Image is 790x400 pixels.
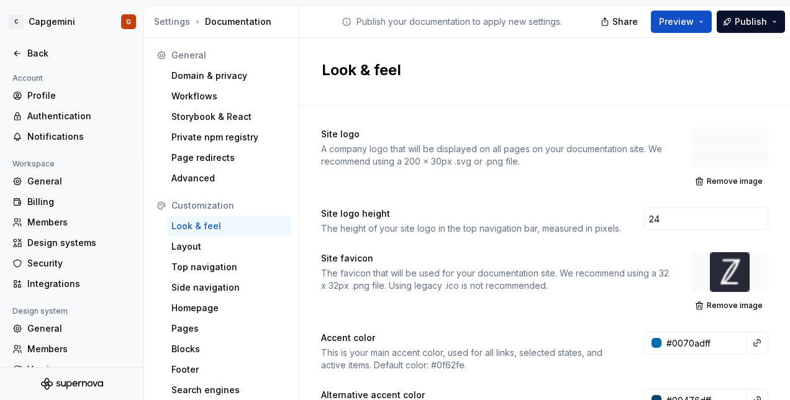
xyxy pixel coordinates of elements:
a: Workflows [166,86,291,106]
div: Side navigation [171,281,286,294]
div: Design system [7,304,73,319]
a: Integrations [7,274,136,294]
div: Members [27,216,131,229]
button: CCapgeminiG [2,8,141,35]
div: Profile [27,89,131,102]
a: General [7,171,136,191]
div: C [9,14,24,29]
input: e.g. #000000 [661,332,747,354]
div: Accent color [321,332,622,344]
div: Storybook & React [171,111,286,123]
div: Homepage [171,302,286,314]
div: Look & feel [171,220,286,232]
div: This is your main accent color, used for all links, selected states, and active items. Default co... [321,347,622,371]
a: Authentication [7,106,136,126]
span: Publish [735,16,767,28]
button: Preview [651,11,712,33]
a: Versions [7,360,136,380]
div: Documentation [154,16,294,28]
div: Design systems [27,237,131,249]
a: Pages [166,319,291,339]
div: Site favicon [321,252,669,265]
span: Remove image [707,301,763,311]
div: Blocks [171,343,286,355]
div: General [27,175,131,188]
div: Integrations [27,278,131,290]
button: Settings [154,16,190,28]
a: Page redirects [166,148,291,168]
div: Account [7,71,48,86]
div: Workflows [171,90,286,102]
button: Share [594,11,646,33]
a: Profile [7,86,136,106]
div: Members [27,343,131,355]
span: Share [612,16,638,28]
button: Remove image [691,297,768,314]
a: Blocks [166,339,291,359]
a: Members [7,339,136,359]
a: Advanced [166,168,291,188]
a: Homepage [166,298,291,318]
div: Domain & privacy [171,70,286,82]
div: Authentication [27,110,131,122]
div: Workspace [7,157,60,171]
div: Top navigation [171,261,286,273]
div: Private npm registry [171,131,286,143]
div: Capgemini [29,16,75,28]
div: Back [27,47,131,60]
button: Remove image [691,173,768,190]
a: Members [7,212,136,232]
a: Notifications [7,127,136,147]
a: Private npm registry [166,127,291,147]
a: General [7,319,136,339]
a: Layout [166,237,291,257]
input: 28 [644,207,768,230]
a: Search engines [166,380,291,400]
div: Footer [171,363,286,376]
div: Search engines [171,384,286,396]
a: Billing [7,192,136,212]
a: Back [7,43,136,63]
div: A company logo that will be displayed on all pages on your documentation site. We recommend using... [321,143,669,168]
a: Footer [166,360,291,380]
div: The height of your site logo in the top navigation bar, measured in pixels. [321,222,622,235]
div: Versions [27,363,131,376]
div: General [27,322,131,335]
div: Billing [27,196,131,208]
a: Top navigation [166,257,291,277]
span: Preview [659,16,694,28]
div: Security [27,257,131,270]
div: G [126,17,131,27]
p: Publish your documentation to apply new settings. [356,16,562,28]
div: Page redirects [171,152,286,164]
div: Site logo height [321,207,622,220]
div: Layout [171,240,286,253]
div: The favicon that will be used for your documentation site. We recommend using a 32 x 32px .png fi... [321,267,669,292]
a: Storybook & React [166,107,291,127]
a: Design systems [7,233,136,253]
a: Domain & privacy [166,66,291,86]
h2: Look & feel [322,60,401,80]
svg: Supernova Logo [41,378,103,390]
a: Security [7,253,136,273]
a: Look & feel [166,216,291,236]
button: Publish [717,11,785,33]
span: Remove image [707,176,763,186]
div: Notifications [27,130,131,143]
div: Site logo [321,128,669,140]
div: Pages [171,322,286,335]
div: Customization [171,199,286,212]
a: Side navigation [166,278,291,298]
div: General [171,49,286,61]
div: Advanced [171,172,286,184]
